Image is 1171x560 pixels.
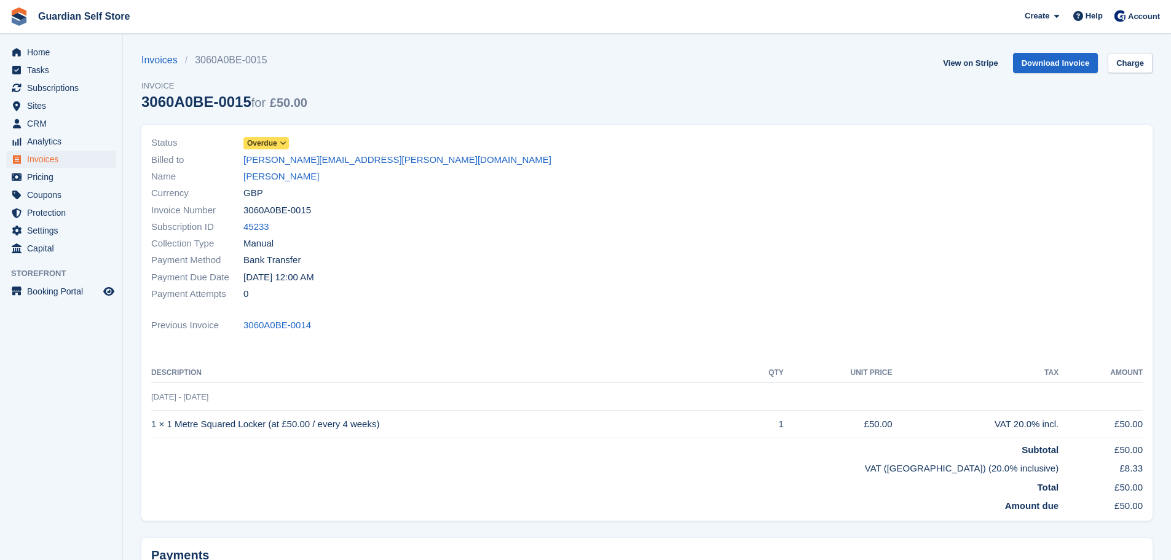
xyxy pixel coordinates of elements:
[251,96,266,109] span: for
[243,237,274,251] span: Manual
[141,93,307,110] div: 3060A0BE-0015
[243,318,311,333] a: 3060A0BE-0014
[27,79,101,97] span: Subscriptions
[1086,10,1103,22] span: Help
[6,168,116,186] a: menu
[1059,476,1143,495] td: £50.00
[151,203,243,218] span: Invoice Number
[27,204,101,221] span: Protection
[1128,10,1160,23] span: Account
[151,170,243,184] span: Name
[141,53,185,68] a: Invoices
[151,287,243,301] span: Payment Attempts
[10,7,28,26] img: stora-icon-8386f47178a22dfd0bd8f6a31ec36ba5ce8667c1dd55bd0f319d3a0aa187defe.svg
[6,79,116,97] a: menu
[6,283,116,300] a: menu
[1022,444,1059,455] strong: Subtotal
[151,457,1059,476] td: VAT ([GEOGRAPHIC_DATA]) (20.0% inclusive)
[784,411,893,438] td: £50.00
[6,151,116,168] a: menu
[33,6,135,26] a: Guardian Self Store
[151,186,243,200] span: Currency
[151,136,243,150] span: Status
[151,270,243,285] span: Payment Due Date
[243,153,551,167] a: [PERSON_NAME][EMAIL_ADDRESS][PERSON_NAME][DOMAIN_NAME]
[6,97,116,114] a: menu
[1025,10,1049,22] span: Create
[1005,500,1059,511] strong: Amount due
[243,203,311,218] span: 3060A0BE-0015
[6,240,116,257] a: menu
[151,318,243,333] span: Previous Invoice
[1114,10,1126,22] img: Tom Scott
[151,392,208,401] span: [DATE] - [DATE]
[243,170,319,184] a: [PERSON_NAME]
[744,363,784,383] th: QTY
[243,186,263,200] span: GBP
[1059,457,1143,476] td: £8.33
[6,204,116,221] a: menu
[1108,53,1153,73] a: Charge
[27,61,101,79] span: Tasks
[151,253,243,267] span: Payment Method
[270,96,307,109] span: £50.00
[27,186,101,203] span: Coupons
[27,97,101,114] span: Sites
[151,411,744,438] td: 1 × 1 Metre Squared Locker (at £50.00 / every 4 weeks)
[1059,494,1143,513] td: £50.00
[6,61,116,79] a: menu
[1059,411,1143,438] td: £50.00
[151,363,744,383] th: Description
[744,411,784,438] td: 1
[27,115,101,132] span: CRM
[27,151,101,168] span: Invoices
[151,153,243,167] span: Billed to
[141,53,307,68] nav: breadcrumbs
[27,44,101,61] span: Home
[27,222,101,239] span: Settings
[243,136,289,150] a: Overdue
[893,363,1059,383] th: Tax
[101,284,116,299] a: Preview store
[27,240,101,257] span: Capital
[1059,438,1143,457] td: £50.00
[1059,363,1143,383] th: Amount
[1013,53,1098,73] a: Download Invoice
[6,222,116,239] a: menu
[151,237,243,251] span: Collection Type
[243,220,269,234] a: 45233
[243,253,301,267] span: Bank Transfer
[938,53,1003,73] a: View on Stripe
[6,115,116,132] a: menu
[27,133,101,150] span: Analytics
[1037,482,1059,492] strong: Total
[784,363,893,383] th: Unit Price
[141,80,307,92] span: Invoice
[247,138,277,149] span: Overdue
[6,44,116,61] a: menu
[11,267,122,280] span: Storefront
[893,417,1059,432] div: VAT 20.0% incl.
[6,133,116,150] a: menu
[27,168,101,186] span: Pricing
[243,270,314,285] time: 2025-08-15 23:00:00 UTC
[151,220,243,234] span: Subscription ID
[6,186,116,203] a: menu
[27,283,101,300] span: Booking Portal
[243,287,248,301] span: 0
